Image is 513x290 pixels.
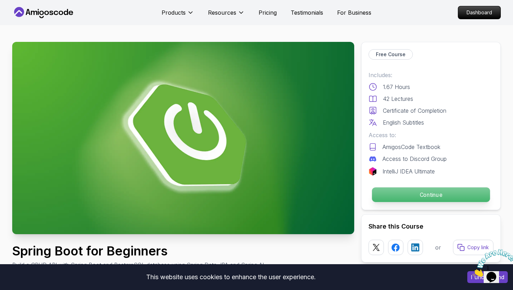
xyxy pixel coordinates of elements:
[467,271,508,283] button: Accept cookies
[259,8,277,17] a: Pricing
[383,95,413,103] p: 42 Lectures
[12,244,264,258] h1: Spring Boot for Beginners
[12,261,264,269] p: Build a CRUD API with Spring Boot and PostgreSQL database using Spring Data JPA and Spring AI
[470,246,513,280] iframe: chat widget
[382,167,435,176] p: IntelliJ IDEA Ultimate
[467,244,489,251] p: Copy link
[369,131,493,139] p: Access to:
[458,6,501,19] a: Dashboard
[382,155,447,163] p: Access to Discord Group
[369,222,493,231] h2: Share this Course
[369,167,377,176] img: jetbrains logo
[382,143,440,151] p: AmigosCode Textbook
[3,3,6,9] span: 1
[3,3,46,30] img: Chat attention grabber
[383,118,424,127] p: English Subtitles
[291,8,323,17] a: Testimonials
[208,8,236,17] p: Resources
[12,42,354,234] img: spring-boot-for-beginners_thumbnail
[372,187,490,202] p: Continue
[376,51,406,58] p: Free Course
[162,8,186,17] p: Products
[369,71,493,79] p: Includes:
[453,240,493,255] button: Copy link
[5,269,457,285] div: This website uses cookies to enhance the user experience.
[337,8,371,17] a: For Business
[458,6,500,19] p: Dashboard
[435,243,441,252] p: or
[383,83,410,91] p: 1.67 Hours
[162,8,194,22] button: Products
[372,187,490,202] button: Continue
[208,8,245,22] button: Resources
[383,106,446,115] p: Certificate of Completion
